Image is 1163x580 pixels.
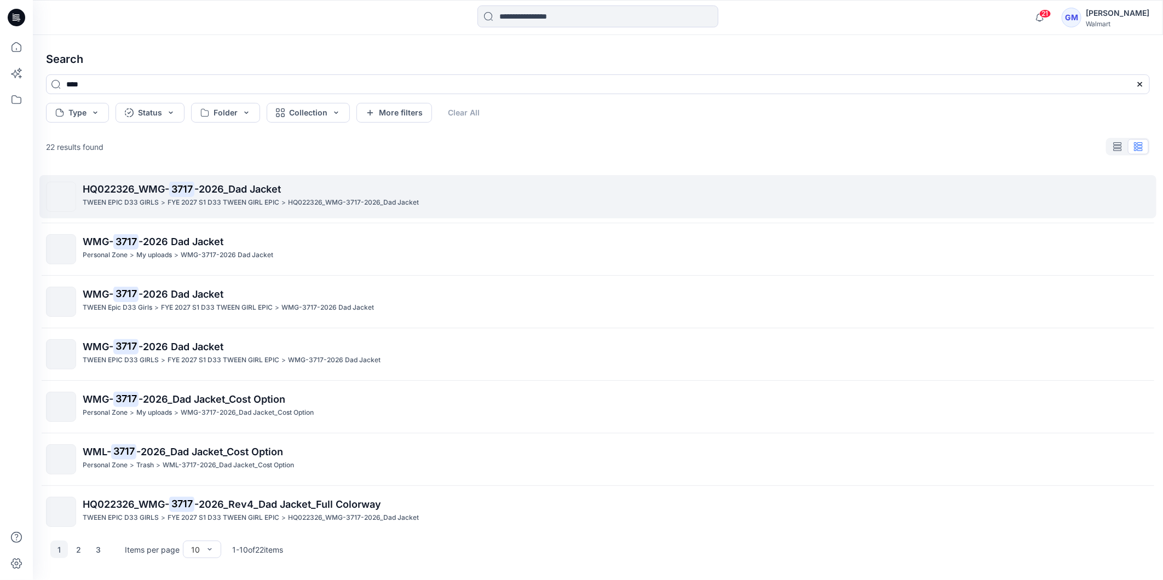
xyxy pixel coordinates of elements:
[232,544,283,555] p: 1 - 10 of 22 items
[161,355,165,366] p: >
[139,393,285,405] span: -2026_Dad Jacket_Cost Option
[83,302,152,314] p: TWEEN Epic D33 Girls
[139,236,223,247] span: -2026 Dad Jacket
[113,339,139,354] mark: 3717
[139,288,223,300] span: -2026 Dad Jacket
[83,393,113,405] span: WMG-
[46,141,103,153] p: 22 results found
[1086,7,1149,20] div: [PERSON_NAME]
[113,391,139,407] mark: 3717
[267,103,350,123] button: Collection
[83,446,111,457] span: WML-
[281,197,286,208] p: >
[161,197,165,208] p: >
[154,302,159,314] p: >
[39,280,1156,323] a: WMG-3717-2026 Dad JacketTWEEN Epic D33 Girls>FYE 2027 S1 D33 TWEEN GIRL EPIC>WMG-3717-2026 Dad Ja...
[111,444,136,459] mark: 3717
[83,250,128,261] p: Personal Zone
[39,385,1156,428] a: WMG-3717-2026_Dad Jacket_Cost OptionPersonal Zone>My uploads>WMG-3717-2026_Dad Jacket_Cost Option
[168,512,279,524] p: FYE 2027 S1 D33 TWEEN GIRL EPIC
[83,197,159,208] p: TWEEN EPIC D33 GIRLS
[181,250,273,261] p: WMG-3717-2026 Dad Jacket
[288,512,419,524] p: HQ022326_WMG-3717-2026_Dad Jacket
[83,407,128,419] p: Personal Zone
[194,183,281,195] span: -2026_Dad Jacket
[136,407,172,419] p: My uploads
[139,341,223,352] span: -2026 Dad Jacket
[161,512,165,524] p: >
[39,333,1156,376] a: WMG-3717-2026 Dad JacketTWEEN EPIC D33 GIRLS>FYE 2027 S1 D33 TWEEN GIRL EPIC>WMG-3717-2026 Dad Ja...
[39,175,1156,218] a: HQ022326_WMG-3717-2026_Dad JacketTWEEN EPIC D33 GIRLS>FYE 2027 S1 D33 TWEEN GIRL EPIC>HQ022326_WM...
[130,460,134,471] p: >
[194,498,381,510] span: -2026_Rev4_Dad Jacket_Full Colorway
[83,460,128,471] p: Personal Zone
[169,181,194,196] mark: 3717
[113,234,139,249] mark: 3717
[50,541,68,558] button: 1
[83,355,159,366] p: TWEEN EPIC D33 GIRLS
[1086,20,1149,28] div: Walmart
[136,250,172,261] p: My uploads
[113,286,139,301] mark: 3717
[39,490,1156,533] a: HQ022326_WMG-3717-2026_Rev4_Dad Jacket_Full ColorwayTWEEN EPIC D33 GIRLS>FYE 2027 S1 D33 TWEEN GI...
[136,460,154,471] p: Trash
[191,103,260,123] button: Folder
[83,183,169,195] span: HQ022326_WMG-
[136,446,283,457] span: -2026_Dad Jacket_Cost Option
[83,341,113,352] span: WMG-
[168,197,279,208] p: FYE 2027 S1 D33 TWEEN GIRL EPIC
[288,355,381,366] p: WMG-3717-2026 Dad Jacket
[39,228,1156,271] a: WMG-3717-2026 Dad JacketPersonal Zone>My uploads>WMG-3717-2026 Dad Jacket
[83,288,113,300] span: WMG-
[116,103,185,123] button: Status
[174,407,179,419] p: >
[288,197,419,208] p: HQ022326_WMG-3717-2026_Dad Jacket
[275,302,279,314] p: >
[281,512,286,524] p: >
[130,250,134,261] p: >
[83,236,113,247] span: WMG-
[83,498,169,510] span: HQ022326_WMG-
[130,407,134,419] p: >
[39,438,1156,481] a: WML-3717-2026_Dad Jacket_Cost OptionPersonal Zone>Trash>WML-3717-2026_Dad Jacket_Cost Option
[90,541,107,558] button: 3
[281,355,286,366] p: >
[169,496,194,512] mark: 3717
[46,103,109,123] button: Type
[181,407,314,419] p: WMG-3717-2026_Dad Jacket_Cost Option
[281,302,374,314] p: WMG-3717-2026 Dad Jacket
[161,302,273,314] p: FYE 2027 S1 D33 TWEEN GIRL EPIC
[83,512,159,524] p: TWEEN EPIC D33 GIRLS
[125,544,180,555] p: Items per page
[156,460,160,471] p: >
[168,355,279,366] p: FYE 2027 S1 D33 TWEEN GIRL EPIC
[191,544,200,555] div: 10
[1039,9,1051,18] span: 21
[356,103,432,123] button: More filters
[163,460,294,471] p: WML-3717-2026_Dad Jacket_Cost Option
[70,541,88,558] button: 2
[174,250,179,261] p: >
[37,44,1159,74] h4: Search
[1062,8,1081,27] div: GM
